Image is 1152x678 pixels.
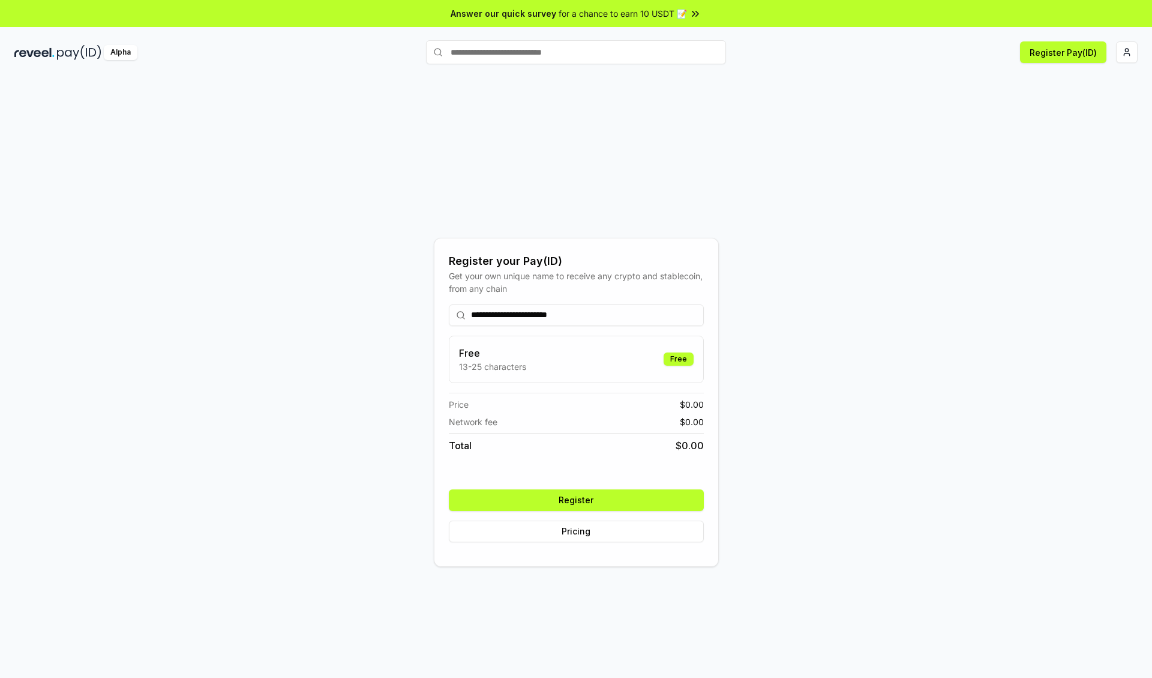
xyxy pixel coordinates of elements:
[664,353,694,366] div: Free
[459,346,526,360] h3: Free
[104,45,137,60] div: Alpha
[1020,41,1106,63] button: Register Pay(ID)
[676,438,704,453] span: $ 0.00
[451,7,556,20] span: Answer our quick survey
[559,7,687,20] span: for a chance to earn 10 USDT 📝
[14,45,55,60] img: reveel_dark
[449,270,704,295] div: Get your own unique name to receive any crypto and stablecoin, from any chain
[449,489,704,511] button: Register
[57,45,101,60] img: pay_id
[449,398,469,411] span: Price
[459,360,526,373] p: 13-25 characters
[449,438,472,453] span: Total
[449,253,704,270] div: Register your Pay(ID)
[680,398,704,411] span: $ 0.00
[680,416,704,428] span: $ 0.00
[449,416,497,428] span: Network fee
[449,521,704,542] button: Pricing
